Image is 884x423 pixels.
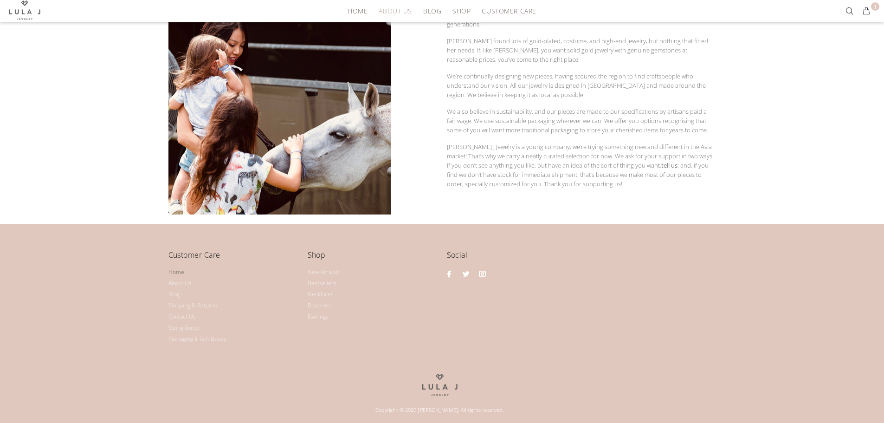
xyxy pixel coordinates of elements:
[858,4,875,19] button: 1
[308,300,332,311] a: Bracelets
[308,311,329,322] a: Earrings
[168,267,184,278] a: Home
[379,7,412,14] span: ABOUT US
[447,72,716,99] p: We’re continually designing new pieces, having scoured the region to find craftspeople who unders...
[373,4,417,18] a: ABOUT US
[168,322,200,333] a: Sizing Guide
[447,107,716,135] p: We also believe in sustainability, and our pieces are made to our specifications by artisans paid...
[342,4,373,18] a: HOME
[168,311,196,322] a: Contact Us
[418,4,447,18] a: BLOG
[168,333,226,345] a: Packaging & Gift Boxes
[168,249,298,268] h4: Customer Care
[308,249,438,268] h4: Shop
[168,300,217,311] a: Shipping & Returns
[447,4,476,18] a: SHOP
[348,7,368,14] span: HOME
[168,396,711,418] div: Copyright © 2020 [PERSON_NAME]. All rights reserved.
[447,142,716,189] p: [PERSON_NAME] J Jewelry is a young company; we’re trying something new and different in the Asia ...
[476,4,536,18] a: CUSTOMER CARE
[447,249,716,268] h4: Social
[452,7,471,14] span: SHOP
[447,36,716,64] p: [PERSON_NAME] found lots of gold-plated, costume, and high-end jewelry, but nothing that fitted h...
[308,289,334,300] a: Necklaces
[482,7,536,14] span: CUSTOMER CARE
[168,289,180,300] a: Blog
[308,267,340,278] a: New Arrivals
[168,278,192,289] a: About Us
[661,161,678,169] a: tell us
[423,7,441,14] span: BLOG
[308,278,336,289] a: Bestsellers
